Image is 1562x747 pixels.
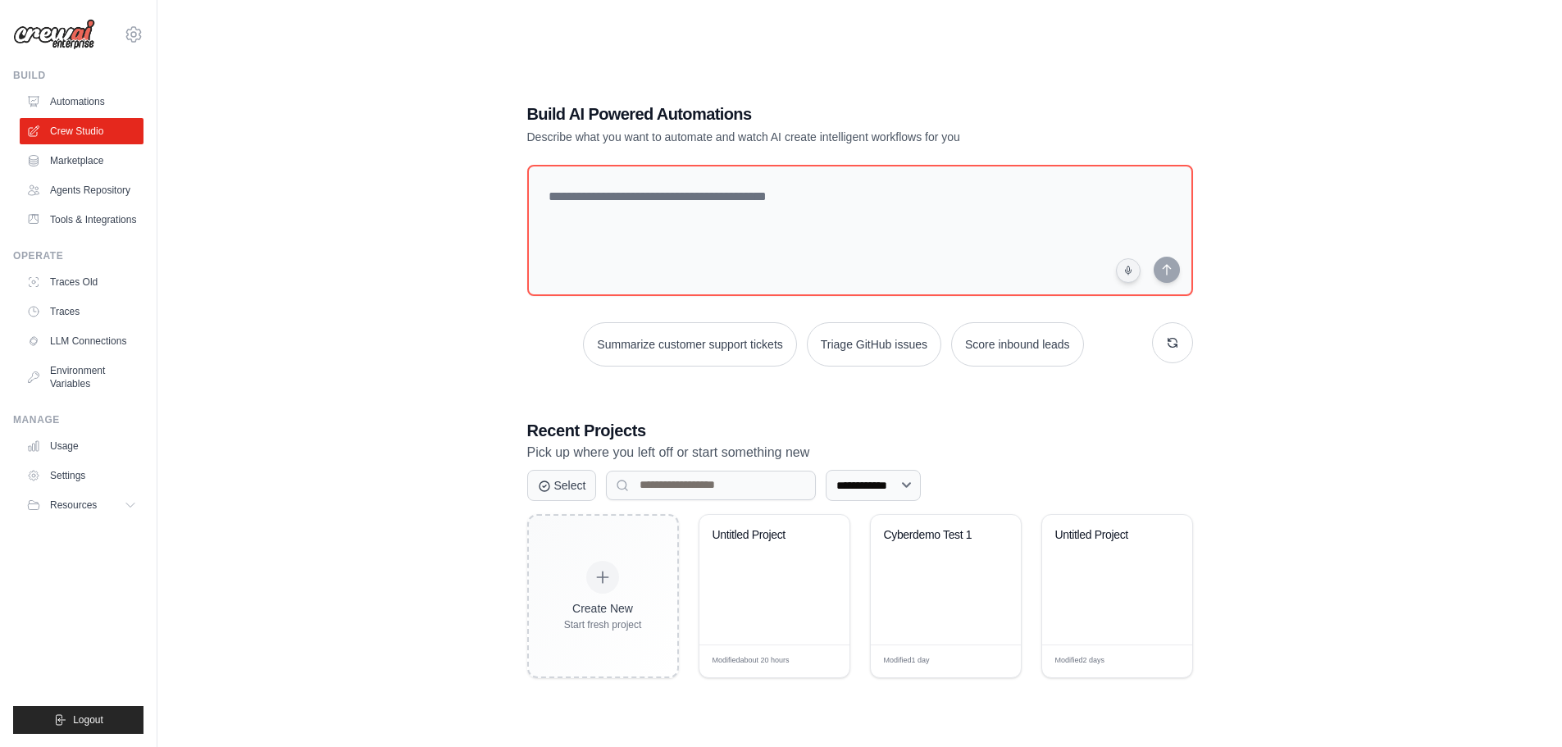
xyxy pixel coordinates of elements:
[20,118,143,144] a: Crew Studio
[807,322,941,367] button: Triage GitHub issues
[20,492,143,518] button: Resources
[951,322,1084,367] button: Score inbound leads
[583,322,796,367] button: Summarize customer support tickets
[713,655,790,667] span: Modified about 20 hours
[20,177,143,203] a: Agents Repository
[1055,655,1105,667] span: Modified 2 days
[1055,528,1154,543] div: Untitled Project
[13,706,143,734] button: Logout
[73,713,103,727] span: Logout
[527,129,1078,145] p: Describe what you want to automate and watch AI create intelligent workflows for you
[1152,322,1193,363] button: Get new suggestions
[20,269,143,295] a: Traces Old
[713,528,812,543] div: Untitled Project
[13,69,143,82] div: Build
[20,148,143,174] a: Marketplace
[564,618,642,631] div: Start fresh project
[20,433,143,459] a: Usage
[527,419,1193,442] h3: Recent Projects
[810,655,824,667] span: Edit
[1153,655,1167,667] span: Edit
[20,358,143,397] a: Environment Variables
[527,470,597,501] button: Select
[20,328,143,354] a: LLM Connections
[13,19,95,50] img: Logo
[527,102,1078,125] h1: Build AI Powered Automations
[50,499,97,512] span: Resources
[884,528,983,543] div: Cyberdemo Test 1
[20,298,143,325] a: Traces
[13,249,143,262] div: Operate
[20,207,143,233] a: Tools & Integrations
[981,655,995,667] span: Edit
[527,442,1193,463] p: Pick up where you left off or start something new
[884,655,930,667] span: Modified 1 day
[564,600,642,617] div: Create New
[20,89,143,115] a: Automations
[1116,258,1141,283] button: Click to speak your automation idea
[20,462,143,489] a: Settings
[13,413,143,426] div: Manage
